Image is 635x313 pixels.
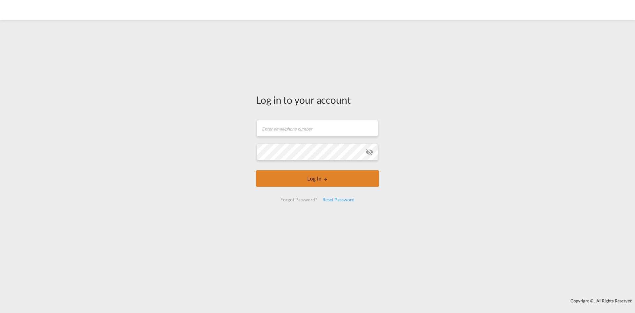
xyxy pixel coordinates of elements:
[320,194,357,206] div: Reset Password
[278,194,319,206] div: Forgot Password?
[256,93,379,107] div: Log in to your account
[257,120,378,136] input: Enter email/phone number
[365,148,373,156] md-icon: icon-eye-off
[256,170,379,187] button: LOGIN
